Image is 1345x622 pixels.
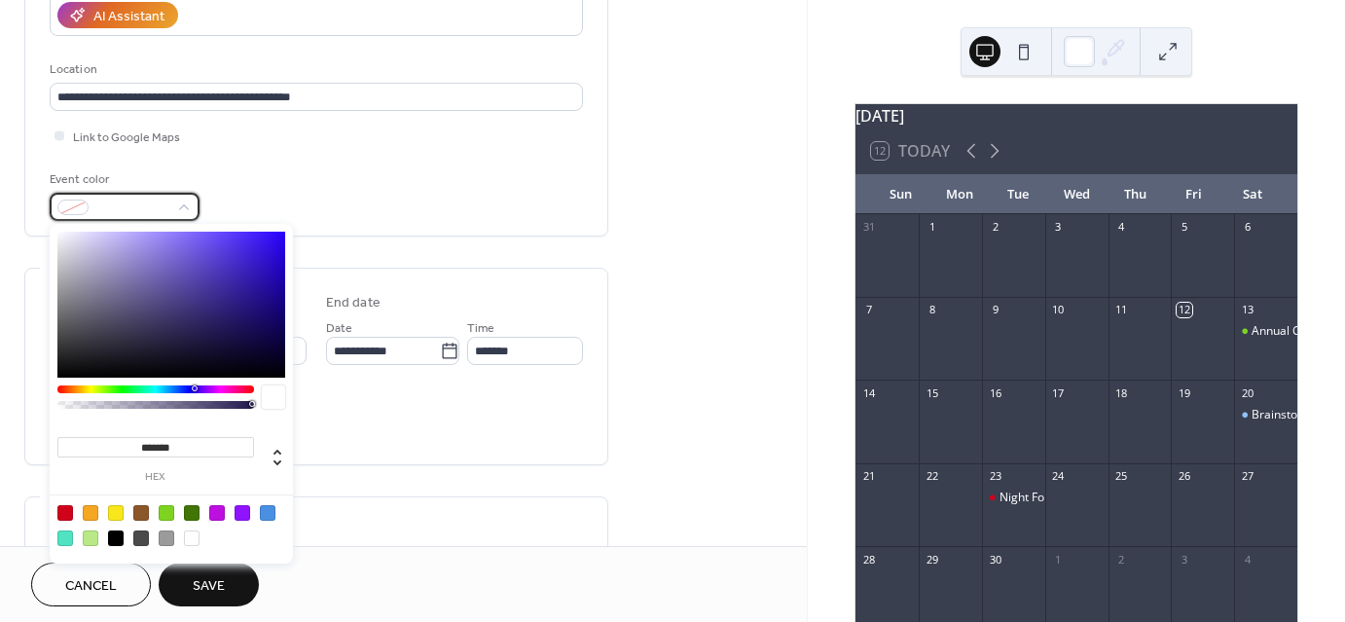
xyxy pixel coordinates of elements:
[1114,469,1129,484] div: 25
[57,2,178,28] button: AI Assistant
[929,175,988,214] div: Mon
[988,552,1002,567] div: 30
[988,469,1002,484] div: 23
[925,303,939,317] div: 8
[988,220,1002,235] div: 2
[159,563,259,606] button: Save
[83,531,98,546] div: #B8E986
[861,303,876,317] div: 7
[1223,175,1282,214] div: Sat
[861,220,876,235] div: 31
[209,505,225,521] div: #BD10E0
[235,505,250,521] div: #9013FE
[326,318,352,339] span: Date
[1000,490,1111,506] div: Night For Caregivers
[1051,303,1066,317] div: 10
[1051,220,1066,235] div: 3
[925,552,939,567] div: 29
[1234,323,1297,340] div: Annual Celebrate MiLIFE Event
[861,469,876,484] div: 21
[1114,552,1129,567] div: 2
[1114,220,1129,235] div: 4
[50,169,196,190] div: Event color
[93,7,164,27] div: AI Assistant
[1177,552,1191,567] div: 3
[133,531,149,546] div: #4A4A4A
[982,490,1045,506] div: Night For Caregivers
[1051,469,1066,484] div: 24
[1240,552,1254,567] div: 4
[57,472,254,483] label: hex
[1106,175,1164,214] div: Thu
[925,385,939,400] div: 15
[326,293,381,313] div: End date
[1051,385,1066,400] div: 17
[861,552,876,567] div: 28
[1047,175,1106,214] div: Wed
[989,175,1047,214] div: Tue
[1240,220,1254,235] div: 6
[861,385,876,400] div: 14
[925,220,939,235] div: 1
[57,531,73,546] div: #50E3C2
[988,303,1002,317] div: 9
[1114,385,1129,400] div: 18
[159,531,174,546] div: #9B9B9B
[855,104,1297,128] div: [DATE]
[988,385,1002,400] div: 16
[1177,385,1191,400] div: 19
[1164,175,1222,214] div: Fri
[133,505,149,521] div: #8B572A
[65,576,117,597] span: Cancel
[1051,552,1066,567] div: 1
[83,505,98,521] div: #F5A623
[467,318,494,339] span: Time
[159,505,174,521] div: #7ED321
[193,576,225,597] span: Save
[184,505,200,521] div: #417505
[925,469,939,484] div: 22
[73,128,180,148] span: Link to Google Maps
[31,563,151,606] button: Cancel
[50,59,579,80] div: Location
[260,505,275,521] div: #4A90E2
[184,531,200,546] div: #FFFFFF
[1234,407,1297,423] div: Brainstorm Session - Open to All
[1240,385,1254,400] div: 20
[108,531,124,546] div: #000000
[1240,303,1254,317] div: 13
[108,505,124,521] div: #F8E71C
[871,175,929,214] div: Sun
[1177,303,1191,317] div: 12
[1114,303,1129,317] div: 11
[1177,220,1191,235] div: 5
[57,505,73,521] div: #D0021B
[1240,469,1254,484] div: 27
[1177,469,1191,484] div: 26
